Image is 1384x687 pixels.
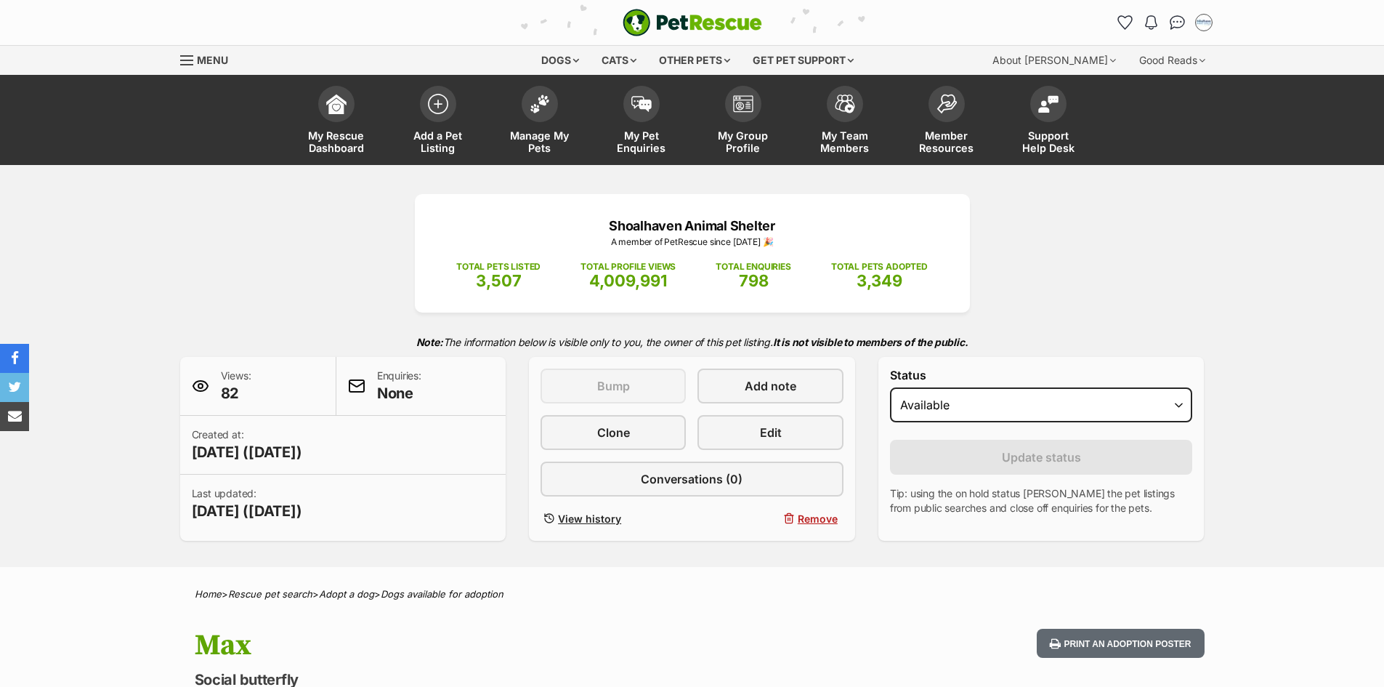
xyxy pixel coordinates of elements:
span: 82 [221,383,251,403]
p: Last updated: [192,486,302,521]
button: Remove [697,508,843,529]
span: My Team Members [812,129,878,154]
img: dashboard-icon-eb2f2d2d3e046f16d808141f083e7271f6b2e854fb5c12c21221c1fb7104beca.svg [326,94,347,114]
img: team-members-icon-5396bd8760b3fe7c0b43da4ab00e1e3bb1a5d9ba89233759b79545d2d3fc5d0d.svg [835,95,855,113]
span: 4,009,991 [589,271,667,290]
span: View history [558,511,621,526]
a: My Rescue Dashboard [286,79,387,165]
span: My Pet Enquiries [609,129,674,154]
a: Edit [697,415,843,450]
a: Member Resources [896,79,997,165]
div: Other pets [649,46,740,75]
img: logo-e224e6f780fb5917bec1dbf3a21bbac754714ae5b6737aabdf751b685950b380.svg [623,9,762,36]
button: Bump [541,369,686,403]
p: A member of PetRescue since [DATE] 🎉 [437,236,948,249]
img: chat-41dd97257d64d25036548639549fe6c8038ab92f7586957e7f3b1b290dea8141.svg [1170,15,1185,30]
a: Conversations [1166,11,1189,34]
a: PetRescue [623,9,762,36]
span: Conversations (0) [641,470,742,488]
span: Member Resources [914,129,979,154]
span: Clone [597,424,630,441]
div: Cats [591,46,647,75]
p: TOTAL PETS LISTED [456,260,541,273]
a: Home [195,588,222,600]
span: My Rescue Dashboard [304,129,369,154]
span: Bump [597,377,630,395]
p: TOTAL ENQUIRIES [716,260,790,273]
a: Rescue pet search [228,588,312,600]
img: pet-enquiries-icon-7e3ad2cf08bfb03b45e93fb7055b45f3efa6380592205ae92323e6603595dc1f.svg [631,96,652,112]
p: TOTAL PROFILE VIEWS [580,260,676,273]
p: Created at: [192,427,302,462]
button: Update status [890,440,1193,475]
a: Manage My Pets [489,79,591,165]
a: Clone [541,415,686,450]
a: Add note [697,369,843,403]
div: Good Reads [1129,46,1215,75]
button: My account [1192,11,1215,34]
span: Edit [760,424,782,441]
a: Add a Pet Listing [387,79,489,165]
a: Adopt a dog [319,588,374,600]
span: 3,507 [476,271,522,290]
img: manage-my-pets-icon-02211641906a0b7f246fdf0571729dbe1e7629f14944591b6c1af311fb30b64b.svg [530,95,550,113]
strong: It is not visible to members of the public. [773,336,968,348]
button: Notifications [1140,11,1163,34]
span: Menu [197,54,228,66]
img: add-pet-listing-icon-0afa8454b4691262ce3f59096e99ab1cd57d4a30225e0717b998d2c9b9846f56.svg [428,94,448,114]
p: Enquiries: [377,369,421,403]
button: Print an adoption poster [1037,629,1204,659]
a: Support Help Desk [997,79,1099,165]
span: Remove [798,511,838,526]
span: [DATE] ([DATE]) [192,501,302,521]
img: notifications-46538b983faf8c2785f20acdc204bb7945ddae34d4c08c2a6579f10ce5e182be.svg [1145,15,1157,30]
span: 798 [739,271,769,290]
div: Dogs [531,46,589,75]
span: Support Help Desk [1016,129,1081,154]
span: Add note [745,377,796,395]
img: Jodie Parnell profile pic [1197,15,1211,30]
a: My Pet Enquiries [591,79,692,165]
img: group-profile-icon-3fa3cf56718a62981997c0bc7e787c4b2cf8bcc04b72c1350f741eb67cf2f40e.svg [733,95,753,113]
span: 3,349 [857,271,902,290]
a: My Team Members [794,79,896,165]
strong: Note: [416,336,443,348]
span: My Group Profile [711,129,776,154]
a: My Group Profile [692,79,794,165]
div: > > > [158,589,1226,600]
a: View history [541,508,686,529]
p: Views: [221,369,251,403]
span: Update status [1002,449,1081,466]
span: Manage My Pets [507,129,572,154]
a: Menu [180,46,238,72]
a: Favourites [1114,11,1137,34]
span: None [377,383,421,403]
div: About [PERSON_NAME] [982,46,1126,75]
span: Add a Pet Listing [405,129,471,154]
div: Get pet support [742,46,864,75]
h1: Max [195,629,809,662]
span: [DATE] ([DATE]) [192,442,302,462]
ul: Account quick links [1114,11,1215,34]
a: Dogs available for adoption [381,588,503,600]
a: Conversations (0) [541,462,843,497]
p: The information below is visible only to you, the owner of this pet listing. [180,327,1205,357]
p: TOTAL PETS ADOPTED [831,260,928,273]
p: Shoalhaven Animal Shelter [437,216,948,236]
label: Status [890,369,1193,382]
img: member-resources-icon-8e73f808a243e03378d46382f2149f9095a855e16c252ad45f914b54edf8863c.svg [936,94,957,113]
img: help-desk-icon-fdf02630f3aa405de69fd3d07c3f3aa587a6932b1a1747fa1d2bba05be0121f9.svg [1038,95,1059,113]
p: Tip: using the on hold status [PERSON_NAME] the pet listings from public searches and close off e... [890,486,1193,515]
